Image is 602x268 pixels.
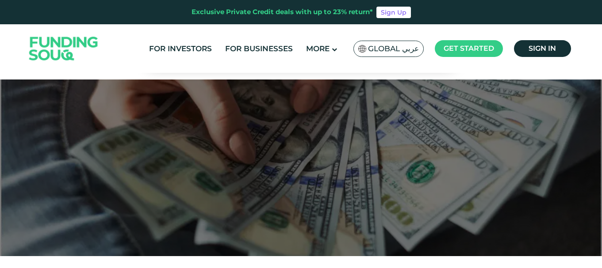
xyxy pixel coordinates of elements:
span: Global عربي [368,44,419,54]
a: Sign Up [376,7,411,18]
img: Logo [20,26,107,71]
a: For Businesses [223,42,295,56]
span: Get started [444,44,494,53]
img: SA Flag [358,45,366,53]
a: For Investors [147,42,214,56]
a: Sign in [514,40,571,57]
span: More [306,44,330,53]
span: Sign in [529,44,556,53]
div: Exclusive Private Credit deals with up to 23% return* [192,7,373,17]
